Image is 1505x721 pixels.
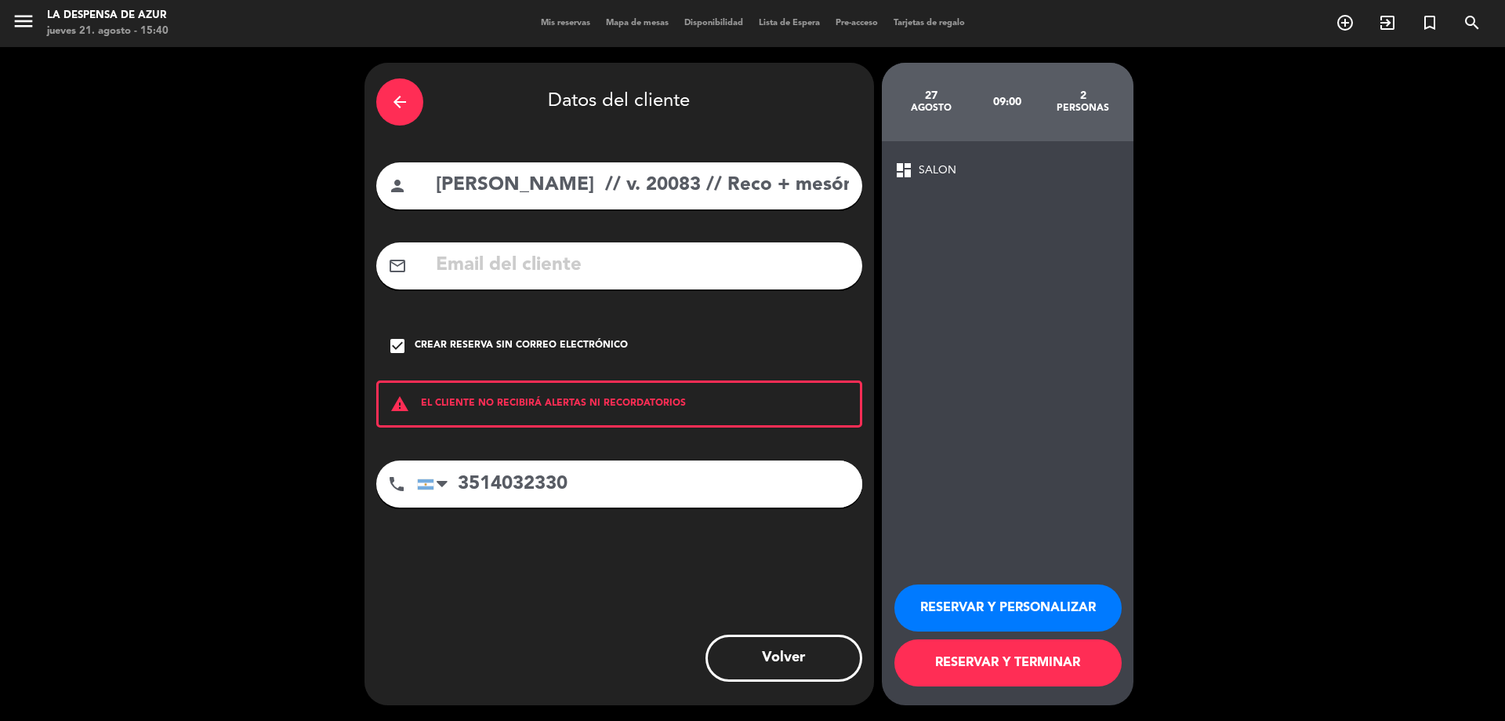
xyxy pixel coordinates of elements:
span: dashboard [894,161,913,180]
button: RESERVAR Y PERSONALIZAR [894,584,1122,632]
i: warning [379,395,421,413]
i: arrow_back [390,93,409,111]
input: Número de teléfono... [417,461,862,508]
div: Datos del cliente [376,75,862,129]
input: Email del cliente [434,249,850,282]
i: turned_in_not [1420,13,1439,32]
input: Nombre del cliente [434,169,850,202]
span: Mis reservas [533,19,598,27]
i: search [1463,13,1481,32]
span: Tarjetas de regalo [886,19,973,27]
span: SALON [919,162,956,180]
span: Lista de Espera [751,19,828,27]
div: EL CLIENTE NO RECIBIRÁ ALERTAS NI RECORDATORIOS [376,381,862,428]
i: add_circle_outline [1336,13,1354,32]
span: Disponibilidad [676,19,751,27]
div: 09:00 [969,75,1045,129]
i: phone [387,475,406,493]
div: Argentina: +54 [418,461,454,507]
div: jueves 21. agosto - 15:40 [47,24,169,39]
div: La Despensa de Azur [47,8,169,24]
i: person [388,177,407,195]
span: Pre-acceso [828,19,886,27]
div: personas [1045,102,1121,115]
i: menu [12,9,35,33]
i: check_box [388,337,407,355]
button: menu [12,9,35,38]
button: Volver [705,635,862,682]
div: agosto [894,102,970,115]
div: Crear reserva sin correo electrónico [415,338,628,354]
button: RESERVAR Y TERMINAR [894,639,1122,686]
div: 2 [1045,89,1121,102]
i: exit_to_app [1378,13,1397,32]
span: Mapa de mesas [598,19,676,27]
div: 27 [894,89,970,102]
i: mail_outline [388,257,407,275]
